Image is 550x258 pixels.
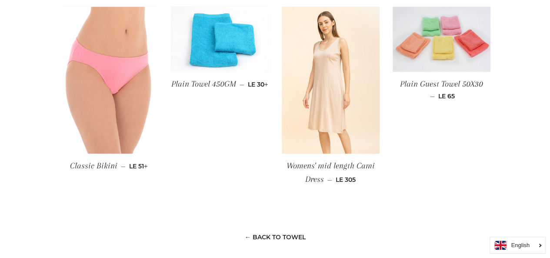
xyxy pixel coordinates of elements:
[248,80,268,88] span: LE 30
[171,79,236,89] span: Plain Towel 450GM
[70,161,117,171] span: Classic Bikini
[438,92,455,100] span: LE 65
[327,176,332,184] span: —
[129,162,148,170] span: LE 51
[511,242,530,248] i: English
[400,79,483,89] span: Plain Guest Towel 50X30
[393,72,490,107] a: Plain Guest Towel 50X30 — LE 65
[287,161,375,184] span: Womens' mid length Cami Dress
[121,162,126,170] span: —
[336,176,356,184] span: LE 305
[494,241,541,250] a: English
[240,80,244,88] span: —
[171,72,269,97] a: Plain Towel 450GM — LE 30
[60,154,158,178] a: Classic Bikini — LE 51
[430,92,435,100] span: —
[282,154,380,192] a: Womens' mid length Cami Dress — LE 305
[245,233,306,241] a: ← Back to Towel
